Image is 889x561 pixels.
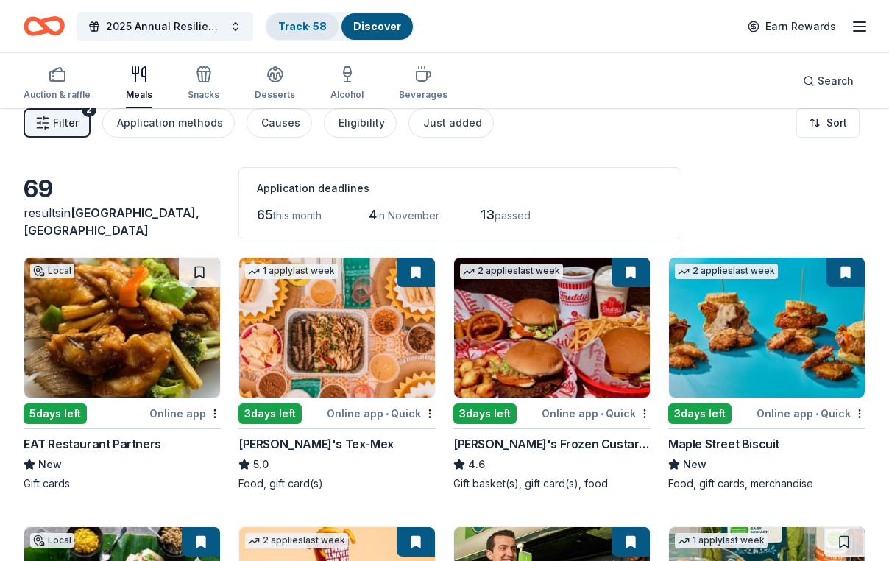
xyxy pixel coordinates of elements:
[399,89,447,101] div: Beverages
[330,60,364,108] button: Alcohol
[261,114,300,132] div: Causes
[106,18,224,35] span: 2025 Annual Resilience Celebration
[149,404,221,423] div: Online app
[24,205,199,238] span: in
[24,476,221,491] div: Gift cards
[278,20,327,32] a: Track· 58
[253,456,269,473] span: 5.0
[38,456,62,473] span: New
[245,533,348,548] div: 2 applies last week
[53,114,79,132] span: Filter
[481,207,495,222] span: 13
[24,60,91,108] button: Auction & raffle
[102,108,235,138] button: Application methods
[453,403,517,424] div: 3 days left
[495,209,531,222] span: passed
[668,403,732,424] div: 3 days left
[239,258,435,398] img: Image for Chuy's Tex-Mex
[757,404,865,423] div: Online app Quick
[24,108,91,138] button: Filter2
[377,209,439,222] span: in November
[238,403,302,424] div: 3 days left
[24,89,91,101] div: Auction & raffle
[826,114,847,132] span: Sort
[126,89,152,101] div: Meals
[245,264,338,279] div: 1 apply last week
[247,108,312,138] button: Causes
[668,476,865,491] div: Food, gift cards, merchandise
[324,108,397,138] button: Eligibility
[24,205,199,238] span: [GEOGRAPHIC_DATA], [GEOGRAPHIC_DATA]
[327,404,436,423] div: Online app Quick
[453,257,651,491] a: Image for Freddy's Frozen Custard & Steakburgers2 applieslast week3days leftOnline app•Quick[PERS...
[683,456,706,473] span: New
[24,403,87,424] div: 5 days left
[675,264,778,279] div: 2 applies last week
[126,60,152,108] button: Meals
[77,12,253,41] button: 2025 Annual Resilience Celebration
[265,12,414,41] button: Track· 58Discover
[468,456,485,473] span: 4.6
[24,204,221,239] div: results
[339,114,385,132] div: Eligibility
[601,408,603,420] span: •
[273,209,322,222] span: this month
[542,404,651,423] div: Online app Quick
[188,89,219,101] div: Snacks
[30,264,74,278] div: Local
[24,257,221,491] a: Image for EAT Restaurant PartnersLocal5days leftOnline appEAT Restaurant PartnersNewGift cards
[255,89,295,101] div: Desserts
[669,258,865,398] img: Image for Maple Street Biscuit
[818,72,854,90] span: Search
[675,533,768,548] div: 1 apply last week
[408,108,494,138] button: Just added
[117,114,223,132] div: Application methods
[460,264,563,279] div: 2 applies last week
[257,207,273,222] span: 65
[386,408,389,420] span: •
[82,102,96,117] div: 2
[739,13,845,40] a: Earn Rewards
[24,435,161,453] div: EAT Restaurant Partners
[238,476,436,491] div: Food, gift card(s)
[257,180,663,197] div: Application deadlines
[815,408,818,420] span: •
[796,108,860,138] button: Sort
[668,435,779,453] div: Maple Street Biscuit
[238,257,436,491] a: Image for Chuy's Tex-Mex1 applylast week3days leftOnline app•Quick[PERSON_NAME]'s Tex-Mex5.0Food,...
[399,60,447,108] button: Beverages
[453,476,651,491] div: Gift basket(s), gift card(s), food
[453,435,651,453] div: [PERSON_NAME]'s Frozen Custard & Steakburgers
[24,174,221,204] div: 69
[330,89,364,101] div: Alcohol
[24,258,220,398] img: Image for EAT Restaurant Partners
[255,60,295,108] button: Desserts
[353,20,401,32] a: Discover
[30,533,74,548] div: Local
[668,257,865,491] a: Image for Maple Street Biscuit2 applieslast week3days leftOnline app•QuickMaple Street BiscuitNew...
[188,60,219,108] button: Snacks
[423,114,482,132] div: Just added
[791,66,865,96] button: Search
[369,207,377,222] span: 4
[454,258,650,398] img: Image for Freddy's Frozen Custard & Steakburgers
[238,435,394,453] div: [PERSON_NAME]'s Tex-Mex
[24,9,65,43] a: Home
